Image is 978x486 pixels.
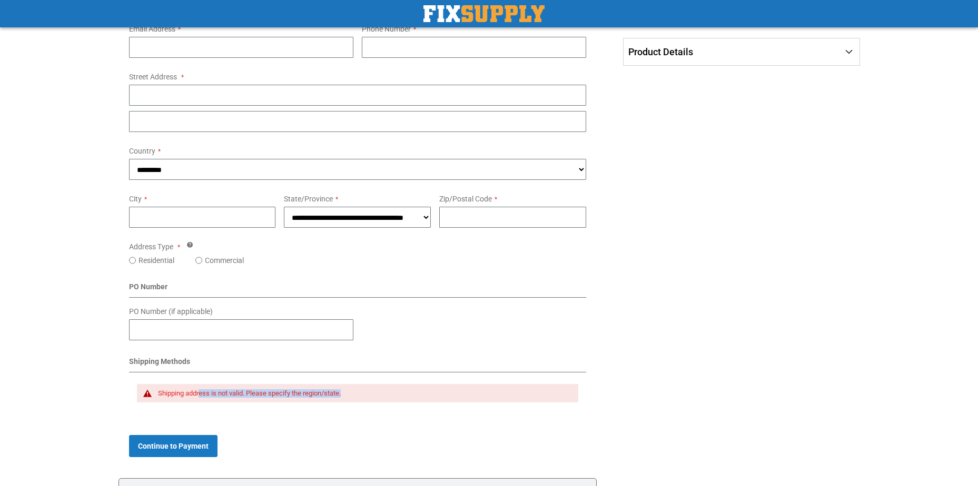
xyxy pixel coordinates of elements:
[284,195,333,203] span: State/Province
[129,356,587,372] div: Shipping Methods
[129,195,142,203] span: City
[129,242,173,251] span: Address Type
[138,442,209,450] span: Continue to Payment
[423,5,545,22] a: store logo
[129,307,213,316] span: PO Number (if applicable)
[129,73,177,81] span: Street Address
[158,389,568,398] div: Shipping address is not valid. Please specify the region/state.
[423,5,545,22] img: Fix Industrial Supply
[129,147,155,155] span: Country
[139,255,174,266] label: Residential
[129,435,218,457] button: Continue to Payment
[439,195,492,203] span: Zip/Postal Code
[205,255,244,266] label: Commercial
[628,46,693,57] span: Product Details
[362,25,411,33] span: Phone Number
[129,281,587,298] div: PO Number
[129,25,175,33] span: Email Address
